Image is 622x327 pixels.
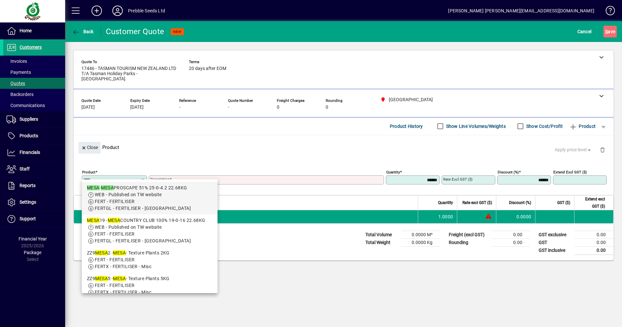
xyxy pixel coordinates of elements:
span: 1.0000 [438,213,453,220]
td: 0.0000 Kg [401,238,440,246]
span: WEB - Published on TW website [95,225,162,230]
div: ZZ9 5 - - Texture Plants 5KG [87,275,212,282]
td: 0.00 [491,238,530,246]
app-page-header-button: Close [77,144,102,150]
td: 0.0000 M³ [401,231,440,238]
td: GST [535,238,574,246]
label: Show Cost/Profit [525,123,563,129]
span: Financials [20,150,40,155]
a: Backorders [3,89,65,100]
button: Add [86,5,107,17]
span: FERTX - FERTILISER - Misc [95,264,151,269]
td: 0.00 [491,231,530,238]
td: 0.0000 [496,210,535,223]
span: WEB - Published on TW website [95,192,162,197]
button: Delete [595,142,610,157]
a: Staff [3,161,65,177]
label: Show Line Volumes/Weights [445,123,506,129]
button: Cancel [576,26,593,37]
button: Apply price level [552,144,595,156]
td: GST inclusive [535,246,574,254]
span: Close [81,142,98,153]
span: Support [20,216,36,221]
span: 0 [326,105,328,110]
em: MESA [101,185,114,190]
td: Freight (excl GST) [445,231,491,238]
span: [DATE] [130,105,144,110]
a: Home [3,23,65,39]
a: Settings [3,194,65,211]
div: Prebble Seeds Ltd [128,6,165,16]
span: Communications [7,103,45,108]
span: Rate excl GST ($) [462,199,492,206]
span: S [605,29,608,34]
span: 20 days after EOM [189,66,226,71]
span: Reports [20,183,35,188]
span: NEW [173,30,181,34]
mat-option: ZZ9MESA2 - MESA - Texture Plants 2KG [82,247,218,273]
button: Save [603,26,617,37]
span: Home [20,28,32,33]
span: Settings [20,199,36,205]
a: Financials [3,144,65,161]
app-page-header-button: Delete [595,146,610,152]
span: Discount (%) [509,199,531,206]
span: Staff [20,166,30,171]
td: Total Weight [362,238,401,246]
em: MESA [95,250,108,255]
span: FERT - FERTILISER [95,231,134,237]
td: GST exclusive [535,231,574,238]
div: ZZ9 2 - - Texture Plants 2KG [87,250,212,256]
span: Backorders [7,92,34,97]
span: Invoices [7,59,27,64]
span: 0 [277,105,279,110]
a: Communications [3,100,65,111]
span: Quotes [7,81,25,86]
span: Quantity [438,199,453,206]
span: - [228,105,229,110]
span: [DATE] [81,105,95,110]
td: 0.00 [574,231,614,238]
span: - [179,105,180,110]
div: 19 - COUNTRY CLUB 100% 19-0-16 22.68KG [87,217,212,224]
div: Product [74,135,614,159]
em: MESA [113,276,126,281]
span: Cancel [577,26,592,37]
em: MESA [87,218,100,223]
span: ave [605,26,615,37]
app-page-header-button: Back [65,26,101,37]
button: Profile [107,5,128,17]
td: 0.00 [574,246,614,254]
mat-label: Product [82,170,95,174]
mat-option: MESA19 - MESA COUNTRY CLUB 100% 19-0-16 22.68KG [82,214,218,247]
span: FERTGL - FERTILISER - [GEOGRAPHIC_DATA] [95,206,191,211]
td: Total Volume [362,231,401,238]
span: FERT - FERTILISER [95,283,134,288]
em: MESA [87,185,100,190]
span: Extend excl GST ($) [578,196,605,210]
span: Product History [390,121,423,131]
span: GST ($) [557,199,570,206]
mat-label: Quantity [386,170,400,174]
a: Payments [3,67,65,78]
button: Close [78,142,101,154]
span: Back [72,29,94,34]
span: Payments [7,70,31,75]
td: 0.00 [574,238,614,246]
a: Invoices [3,56,65,67]
span: FERT - FERTILISER [95,199,134,204]
button: Back [70,26,95,37]
span: FERT - FERTILISER [95,257,134,262]
button: Product History [387,120,426,132]
td: Rounding [445,238,491,246]
a: Reports [3,178,65,194]
span: Package [24,250,41,255]
a: Products [3,128,65,144]
em: MESA [113,250,126,255]
mat-label: Extend excl GST ($) [553,170,587,174]
span: FERTGL - FERTILISER - [GEOGRAPHIC_DATA] [95,238,191,243]
mat-label: Description [150,177,170,182]
span: Customers [20,45,42,50]
span: Apply price level [555,146,592,153]
a: Knowledge Base [601,1,614,22]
